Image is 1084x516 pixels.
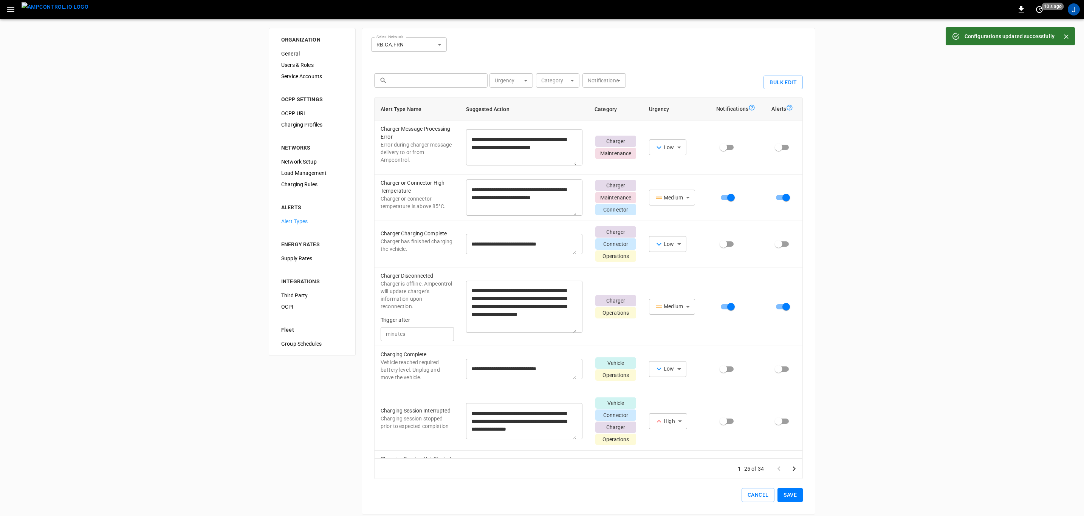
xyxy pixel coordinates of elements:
[376,34,403,40] label: Select Network
[381,272,454,280] p: Charger Disconnected
[275,108,349,119] div: OCPP URL
[771,104,796,114] div: Alerts
[275,167,349,179] div: Load Management
[381,316,454,324] p: Trigger after
[275,71,349,82] div: Service Accounts
[281,73,343,80] span: Service Accounts
[763,76,803,90] button: Bulk Edit
[281,158,343,166] span: Network Setup
[275,216,349,227] div: Alert Types
[275,179,349,190] div: Charging Rules
[281,36,343,43] div: ORGANIZATION
[777,488,803,502] button: Save
[1033,3,1045,15] button: set refresh interval
[738,465,764,473] p: 1–25 of 34
[275,119,349,130] div: Charging Profiles
[381,238,454,253] p: Charger has finished charging the vehicle.
[281,121,343,129] span: Charging Profiles
[275,338,349,349] div: Group Schedules
[595,105,637,114] div: Category
[281,181,343,188] span: Charging Rules
[281,61,343,69] span: Users & Roles
[654,302,683,311] div: Medium
[786,104,793,114] div: Alert-alert-tooltip
[1042,3,1064,10] span: 10 s ago
[595,204,636,215] p: Connector
[281,303,343,311] span: OCPI
[595,250,636,262] p: Operations
[281,340,343,348] span: Group Schedules
[381,141,454,164] p: Error during charger message delivery to or from Ampcontrol.
[595,422,636,433] p: Charger
[381,407,454,415] p: Charging Session Interrupted
[595,192,636,203] p: Maintenance
[281,144,343,151] div: NETWORKS
[381,358,454,381] p: Vehicle reached required battery level. Unplug and move the vehicle.
[965,29,1055,43] div: Configurations updated successfully
[595,409,636,421] p: Connector
[281,292,343,300] span: Third Party
[281,278,343,285] div: INTEGRATIONS
[595,295,636,306] p: Charger
[748,104,755,114] div: Notification-alert-tooltip
[371,37,447,52] div: RB.CA.FRN
[275,59,349,71] div: Users & Roles
[281,326,343,334] div: Fleet
[281,204,343,211] div: ALERTS
[595,307,636,318] p: Operations
[654,364,674,374] div: Low
[654,143,674,152] div: Low
[742,488,774,502] button: Cancel
[381,280,454,310] p: Charger is offline. Ampcontrol will update charger's information upon reconnection.
[386,330,405,338] p: minutes
[595,434,636,445] p: Operations
[22,2,88,12] img: ampcontrol.io logo
[381,351,454,358] p: Charging Complete
[595,148,636,159] p: Maintenance
[281,96,343,103] div: OCPP SETTINGS
[595,136,636,147] p: Charger
[275,301,349,312] div: OCPI
[595,238,636,250] p: Connector
[281,110,343,117] span: OCPP URL
[595,397,636,409] p: Vehicle
[466,105,582,114] div: Suggested Action
[787,461,802,476] button: Go to next page
[381,455,454,463] p: Charging Session Not Started
[649,105,704,114] div: Urgency
[275,253,349,264] div: Supply Rates
[381,195,454,210] p: Charger or connector temperature is above 85°C.
[275,290,349,301] div: Third Party
[1061,31,1072,42] button: Close
[716,104,759,114] div: Notifications
[281,169,343,177] span: Load Management
[381,415,454,430] p: Charging session stopped prior to expected completion
[281,241,343,248] div: ENERGY RATES
[595,226,636,238] p: Charger
[381,179,454,195] p: Charger or Connector High Temperature
[595,357,636,369] p: Vehicle
[281,255,343,263] span: Supply Rates
[654,193,683,202] div: Medium
[595,180,636,191] p: Charger
[275,156,349,167] div: Network Setup
[654,417,675,426] div: High
[381,230,454,238] p: Charger Charging Complete
[381,125,454,141] p: Charger Message Processing Error
[275,48,349,59] div: General
[381,105,454,114] div: Alert Type Name
[595,369,636,381] p: Operations
[654,239,674,249] div: Low
[281,50,343,58] span: General
[1068,3,1080,15] div: profile-icon
[281,218,343,226] span: Alert Types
